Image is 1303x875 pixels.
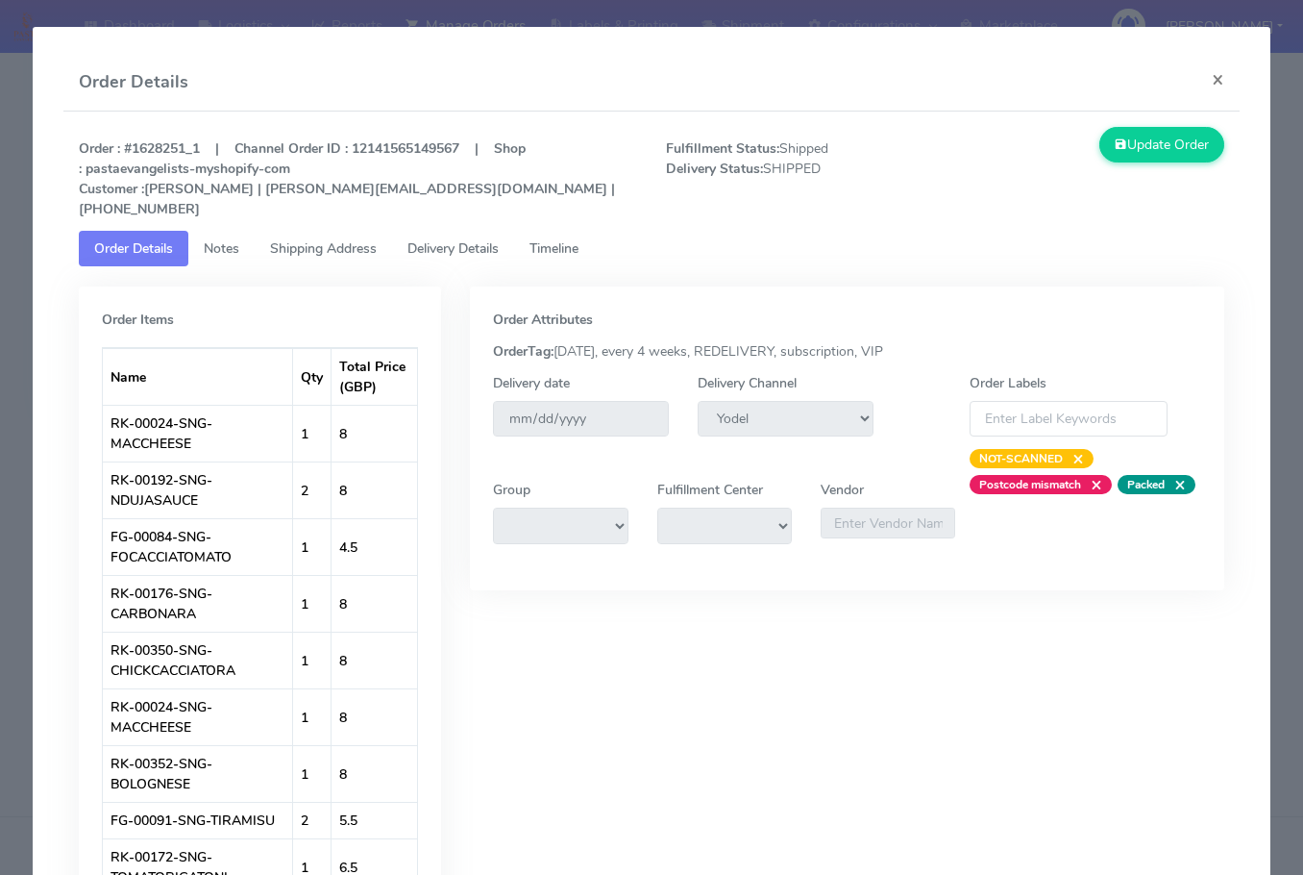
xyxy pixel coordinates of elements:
[103,462,292,518] td: RK-00192-SNG-NDUJASAUCE
[102,311,174,329] strong: Order Items
[293,688,332,745] td: 1
[666,160,763,178] strong: Delivery Status:
[407,239,499,258] span: Delivery Details
[103,688,292,745] td: RK-00024-SNG-MACCHEESE
[493,342,553,361] strong: OrderTag:
[103,802,292,838] td: FG-00091-SNG-TIRAMISU
[332,518,418,575] td: 4.5
[493,311,593,329] strong: Order Attributes
[657,480,763,500] label: Fulfillment Center
[1063,449,1084,468] span: ×
[1081,475,1102,494] span: ×
[94,239,173,258] span: Order Details
[1196,54,1240,105] button: Close
[698,373,797,393] label: Delivery Channel
[332,802,418,838] td: 5.5
[270,239,377,258] span: Shipping Address
[1127,477,1165,492] strong: Packed
[293,802,332,838] td: 2
[293,462,332,518] td: 2
[332,575,418,632] td: 8
[103,632,292,688] td: RK-00350-SNG-CHICKCACCIATORA
[293,405,332,462] td: 1
[103,405,292,462] td: RK-00024-SNG-MACCHEESE
[79,69,188,95] h4: Order Details
[979,451,1063,466] strong: NOT-SCANNED
[79,180,144,198] strong: Customer :
[1165,475,1186,494] span: ×
[103,348,292,405] th: Name
[479,341,1216,362] div: [DATE], every 4 weeks, REDELIVERY, subscription, VIP
[103,518,292,575] td: FG-00084-SNG-FOCACCIATOMATO
[293,348,332,405] th: Qty
[821,508,955,538] input: Enter Vendor Name
[204,239,239,258] span: Notes
[332,462,418,518] td: 8
[493,373,570,393] label: Delivery date
[293,632,332,688] td: 1
[293,575,332,632] td: 1
[332,688,418,745] td: 8
[332,405,418,462] td: 8
[293,745,332,802] td: 1
[970,373,1046,393] label: Order Labels
[332,745,418,802] td: 8
[332,632,418,688] td: 8
[1099,127,1224,162] button: Update Order
[103,575,292,632] td: RK-00176-SNG-CARBONARA
[651,138,945,219] span: Shipped SHIPPED
[79,231,1224,266] ul: Tabs
[332,348,418,405] th: Total Price (GBP)
[79,139,615,218] strong: Order : #1628251_1 | Channel Order ID : 12141565149567 | Shop : pastaevangelists-myshopify-com [P...
[970,401,1168,437] input: Enter Label Keywords
[529,239,578,258] span: Timeline
[493,480,530,500] label: Group
[979,477,1081,492] strong: Postcode mismatch
[103,745,292,802] td: RK-00352-SNG-BOLOGNESE
[821,480,864,500] label: Vendor
[293,518,332,575] td: 1
[666,139,779,158] strong: Fulfillment Status:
